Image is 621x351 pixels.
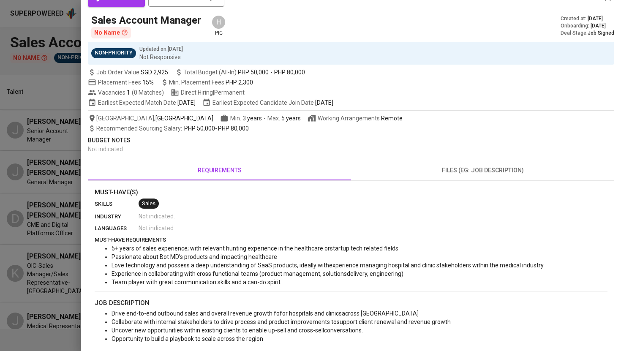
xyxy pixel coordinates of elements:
[242,115,262,122] span: 3 years
[96,124,249,133] span: -
[88,146,124,152] span: Not indicated .
[270,68,272,76] span: -
[211,15,226,37] div: pic
[112,262,544,269] span: Love technology and possess a deep understanding of SaaS products, ideally withexperience managin...
[95,298,607,308] p: job description
[211,15,226,30] div: H
[202,98,333,107] span: Earliest Expected Candidate Join Date
[141,68,168,76] span: SGD 2,925
[95,200,139,208] p: skills
[142,79,154,86] span: 15%
[175,68,305,76] span: Total Budget (All-In)
[308,114,403,122] span: Working Arrangements
[171,88,245,97] span: Direct Hiring | Permanent
[588,30,614,36] span: Job Signed
[588,15,603,22] span: [DATE]
[112,245,398,252] span: 5+ years of sales experience; with relevant hunting experience in the healthcare orstartup tech r...
[139,45,183,53] p: Updated on : [DATE]
[112,279,281,286] span: Team player with great communication skills and a can-do spirit
[112,310,419,317] span: Drive end-to-end outbound sales and overall revenue growth fofor hospitals and clinicsacross [GEO...
[381,114,403,122] div: Remote
[267,115,301,122] span: Max.
[264,114,266,122] span: -
[96,125,183,132] span: Recommended Sourcing Salary :
[88,114,213,122] span: [GEOGRAPHIC_DATA] ,
[139,53,183,61] p: Not Responsive
[139,224,175,232] span: Not indicated .
[230,115,262,122] span: Min.
[88,88,164,97] span: Vacancies ( 0 Matches )
[125,88,130,97] span: 1
[95,212,139,221] p: industry
[238,68,269,76] span: PHP 50,000
[88,68,168,76] span: Job Order Value
[561,15,614,22] div: Created at :
[561,30,614,37] div: Deal Stage :
[91,27,131,38] p: No Name
[177,98,196,107] span: [DATE]
[112,327,363,334] span: Uncover new opportunities within existing clients to enable up-sell and cross-sellconversations.
[112,335,263,342] span: Opportunity to build a playbook to scale across the region
[281,115,301,122] span: 5 years
[95,236,607,244] p: must-have requirements
[88,136,614,145] p: Budget Notes
[88,98,196,107] span: Earliest Expected Match Date
[91,14,201,27] h5: Sales Account Manager
[155,114,213,122] span: [GEOGRAPHIC_DATA]
[315,98,333,107] span: [DATE]
[139,200,159,208] span: Sales
[169,79,253,86] span: Min. Placement Fees
[95,224,139,233] p: languages
[112,318,451,325] span: Collaborate with internal stakeholders to drive process and product improvements tosupport client...
[274,68,305,76] span: PHP 80,000
[112,270,403,277] span: Experience in collaborating with cross functional teams (product management, solutionsdelivery, e...
[226,79,253,86] span: PHP 2,300
[356,165,609,176] span: files (eg: job description)
[591,22,606,30] span: [DATE]
[112,253,277,260] span: Passionate about Bot MD’s products and impacting healthcare
[95,188,607,197] p: Must-Have(s)
[218,125,249,132] span: PHP 80,000
[93,165,346,176] span: requirements
[139,212,175,220] span: Not indicated .
[184,125,215,132] span: PHP 50,000
[91,49,136,57] span: Non-Priority
[561,22,614,30] div: Onboarding :
[98,79,154,86] span: Placement Fees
